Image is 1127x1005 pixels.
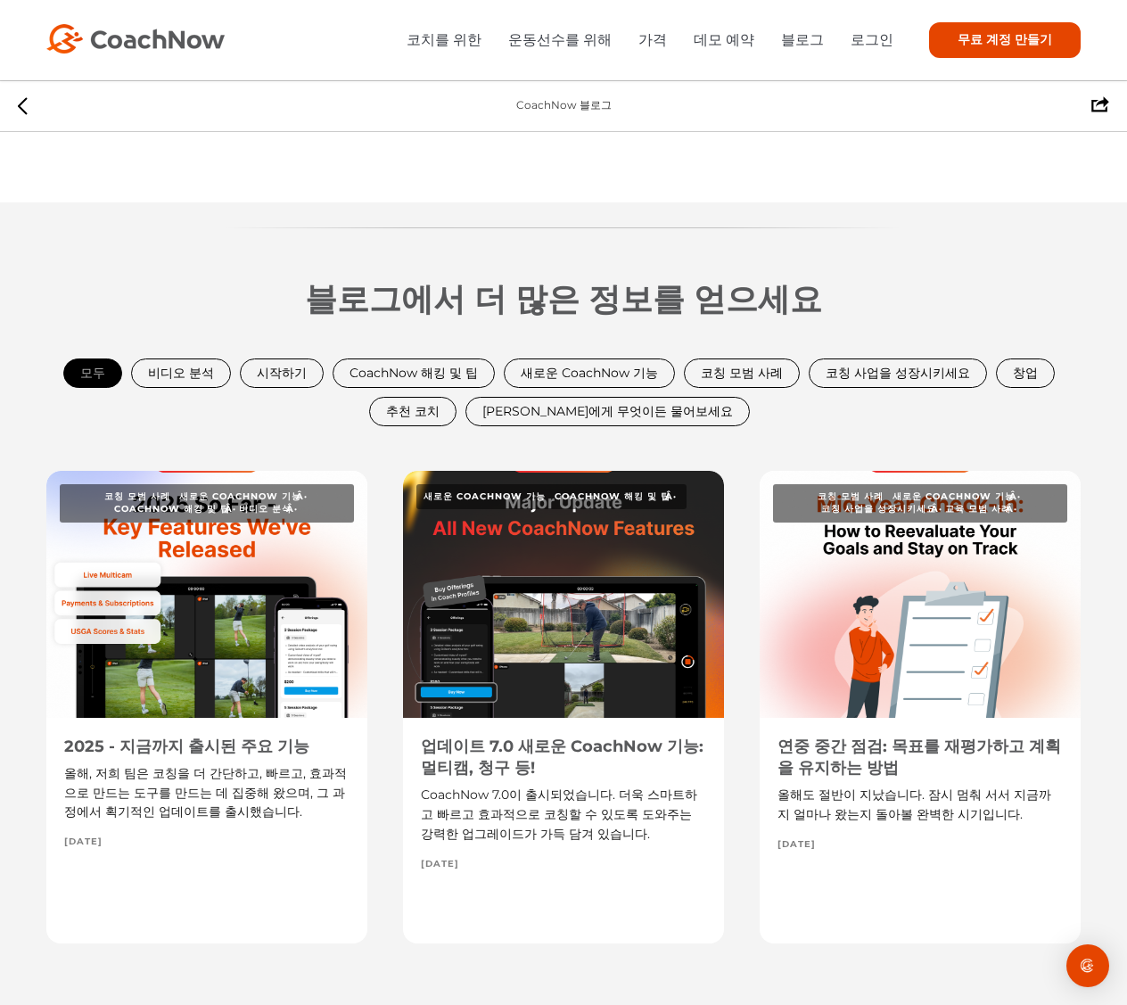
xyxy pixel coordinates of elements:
[241,359,323,387] a: 시작하기
[407,31,481,48] a: 코치를 위한
[777,737,1061,778] a: 연중 중간 점검: 목표를 재평가하고 계획을 유지하는 방법
[386,403,440,419] font: 추천 코치
[851,31,893,48] a: 로그인
[179,490,301,502] font: 새로운 CoachNow 기능
[305,279,822,318] font: 블로그에서 더 많은 정보를 얻으세요
[945,504,1011,515] font: 교육 모범 사례
[893,490,1015,502] font: 새로운 CoachNow 기능
[239,504,292,515] font: 비디오 분석
[516,98,612,111] font: CoachNow 블로그
[64,359,121,387] a: 모두
[821,504,936,515] font: 코칭 사업을 성장시키세요
[826,365,970,381] font: 코칭 사업을 성장시키세요
[777,838,816,850] font: [DATE]
[370,398,456,425] a: 추천 코치
[64,836,103,848] font: [DATE]
[508,31,612,48] a: 운동선수를 위해
[997,359,1054,387] a: 창업
[701,365,783,381] font: 코칭 모범 사례
[257,365,307,381] font: 시작하기
[521,365,658,381] font: 새로운 CoachNow 기능
[685,359,799,387] a: 코칭 모범 사례
[818,490,884,502] font: 코칭 모범 사례
[421,737,703,778] a: 업데이트 7.0 새로운 CoachNow 기능: 멀티캠, 청구 등!
[482,403,733,419] font: [PERSON_NAME]에게 무엇이든 물어보세요
[333,359,494,387] a: CoachNow 해킹 및 팁
[46,24,225,54] img: CoachNow 로고
[810,359,986,387] a: 코칭 사업을 성장시키세요
[421,858,459,869] font: [DATE]
[1013,365,1038,381] font: 창업
[350,365,478,381] font: CoachNow 해킹 및 팁
[64,765,347,820] font: 올해, 저희 팀은 코칭을 더 간단하고, 빠르고, 효과적으로 만드는 도구를 만드는 데 집중해 왔으며, 그 과정에서 획기적인 업데이트를 출시했습니다.
[958,31,1052,47] font: 무료 계정 만들기
[424,490,546,502] font: 새로운 CoachNow 기능
[781,31,824,48] a: 블로그
[505,359,674,387] a: 새로운 CoachNow 기능
[104,490,170,502] font: 코칭 모범 사례
[555,490,670,502] font: CoachNow 해킹 및 팁
[466,398,749,425] a: [PERSON_NAME]에게 무엇이든 물어보세요
[421,787,697,841] font: CoachNow 7.0이 출시되었습니다. 더욱 스마트하고 빠르고 효과적으로 코칭할 수 있도록 도와주는 강력한 업그레이드가 가득 담겨 있습니다.
[64,737,309,756] a: 2025 - 지금까지 출시된 주요 기능
[80,365,105,381] font: 모두
[132,359,230,387] a: 비디오 분석
[929,22,1081,58] a: 무료 계정 만들기
[694,31,754,48] a: 데모 예약
[638,31,667,48] a: 가격
[777,787,1051,822] font: 올해도 절반이 지났습니다. 잠시 멈춰 서서 지금까지 얼마나 왔는지 돌아볼 완벽한 시기입니다.
[148,365,214,381] font: 비디오 분석
[114,504,230,515] font: CoachNow 해킹 및 팁
[1066,944,1109,987] div: Open Intercom Messenger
